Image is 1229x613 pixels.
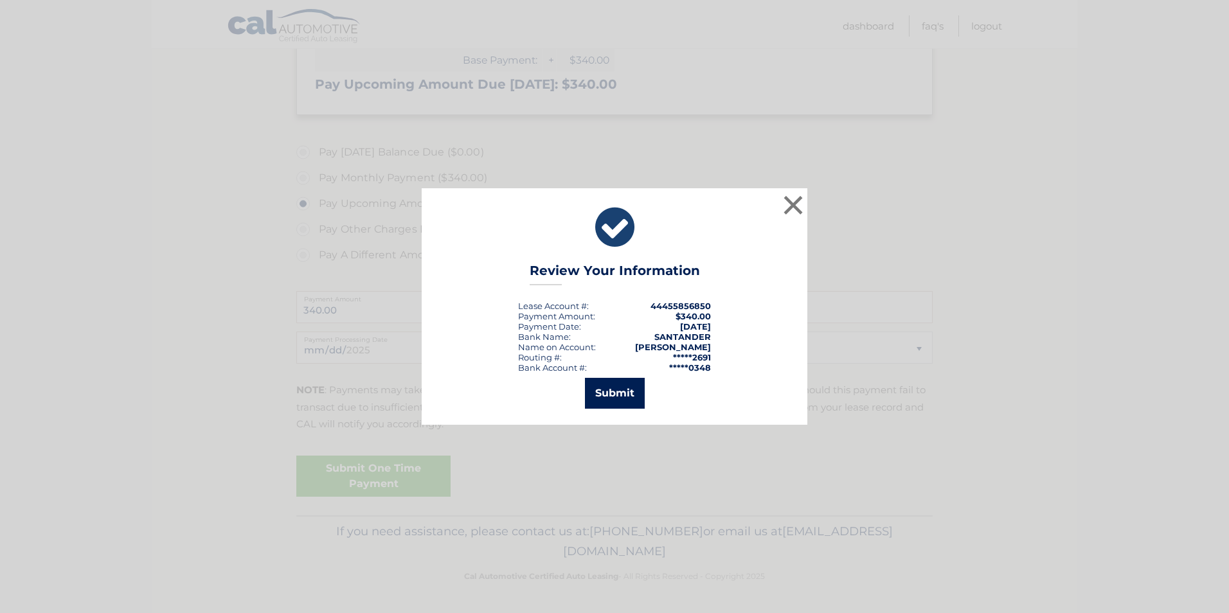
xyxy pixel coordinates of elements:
span: $340.00 [676,311,711,321]
strong: SANTANDER [654,332,711,342]
div: Payment Amount: [518,311,595,321]
div: Name on Account: [518,342,596,352]
span: Payment Date [518,321,579,332]
strong: 44455856850 [650,301,711,311]
h3: Review Your Information [530,263,700,285]
button: × [780,192,806,218]
div: Routing #: [518,352,562,362]
div: Lease Account #: [518,301,589,311]
div: Bank Account #: [518,362,587,373]
div: : [518,321,581,332]
span: [DATE] [680,321,711,332]
strong: [PERSON_NAME] [635,342,711,352]
button: Submit [585,378,645,409]
div: Bank Name: [518,332,571,342]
